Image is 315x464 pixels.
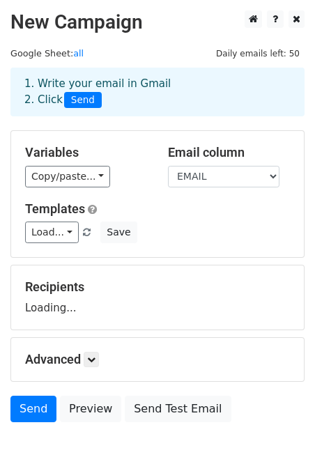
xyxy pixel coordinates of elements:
span: Daily emails left: 50 [211,46,305,61]
a: all [73,48,84,59]
a: Templates [25,201,85,216]
div: 1. Write your email in Gmail 2. Click [14,76,301,108]
a: Load... [25,222,79,243]
h2: New Campaign [10,10,305,34]
button: Save [100,222,137,243]
span: Send [64,92,102,109]
a: Send [10,396,56,422]
h5: Variables [25,145,147,160]
a: Preview [60,396,121,422]
a: Send Test Email [125,396,231,422]
a: Copy/paste... [25,166,110,187]
h5: Email column [168,145,290,160]
small: Google Sheet: [10,48,84,59]
h5: Recipients [25,279,290,295]
a: Daily emails left: 50 [211,48,305,59]
h5: Advanced [25,352,290,367]
div: Loading... [25,279,290,316]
